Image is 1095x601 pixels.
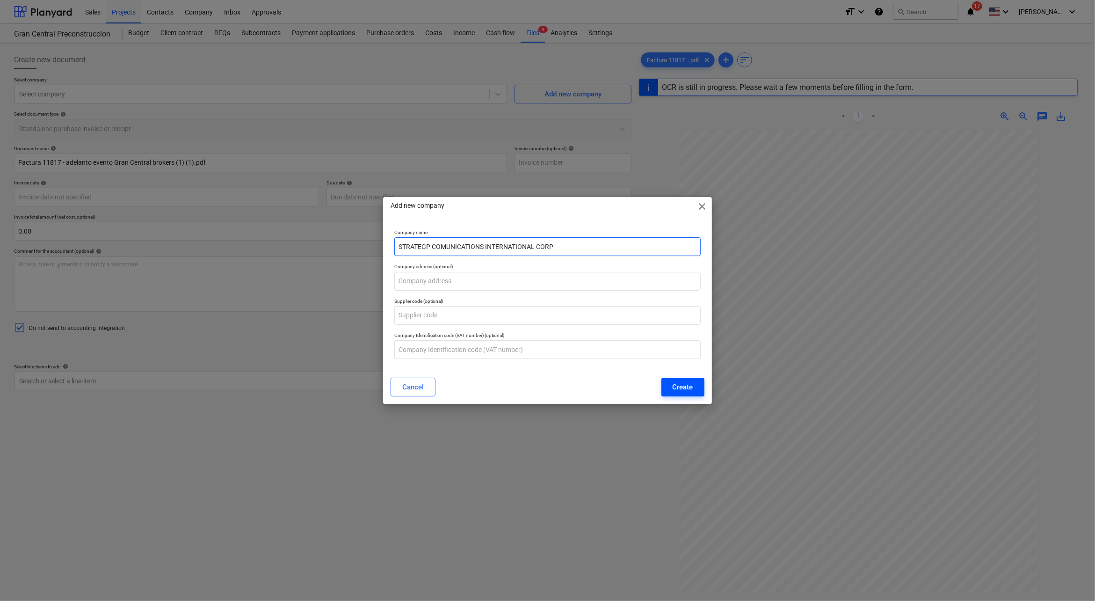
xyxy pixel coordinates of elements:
input: Supplier code [394,306,700,325]
p: Add new company [391,201,444,211]
div: Cancel [402,381,424,393]
button: Create [661,378,704,396]
p: Supplier code (optional) [394,298,700,306]
p: Company name [394,229,700,237]
iframe: Chat Widget [1048,556,1095,601]
button: Cancel [391,378,435,396]
input: Company Identification code (VAT number) [394,340,700,359]
input: Company address [394,272,700,291]
p: Company Identification code (VAT number) (optional) [394,332,700,340]
input: Company name [394,237,700,256]
div: Widget de chat [1048,556,1095,601]
div: Create [673,381,693,393]
p: Company address (optional) [394,264,700,271]
span: close [697,201,708,212]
